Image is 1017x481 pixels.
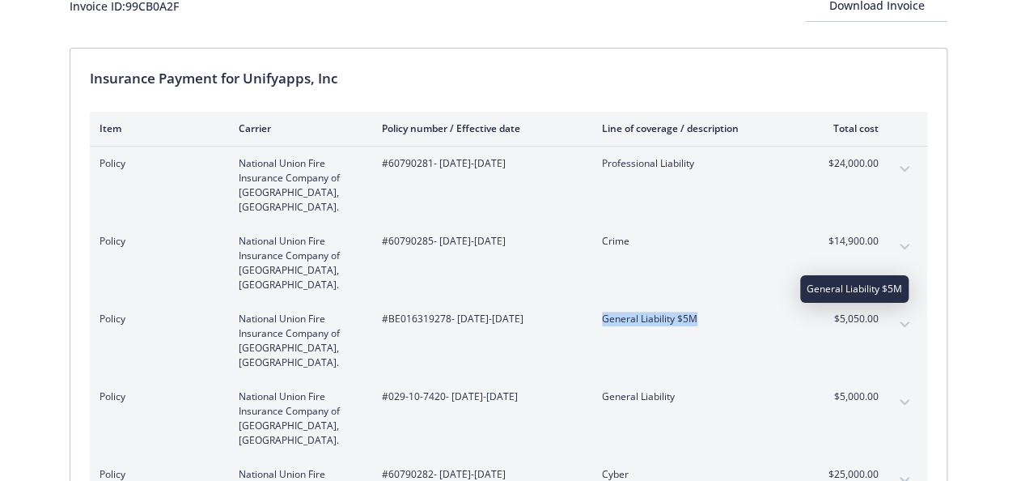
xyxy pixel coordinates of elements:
[382,234,576,249] span: #60790285 - [DATE]-[DATE]
[90,68,927,89] div: Insurance Payment for Unifyapps, Inc
[602,389,792,404] span: General Liability
[382,156,576,171] span: #60790281 - [DATE]-[DATE]
[818,156,879,171] span: $24,000.00
[100,234,213,249] span: Policy
[100,156,213,171] span: Policy
[818,234,879,249] span: $14,900.00
[239,121,356,135] div: Carrier
[602,156,792,171] span: Professional Liability
[239,312,356,370] span: National Union Fire Insurance Company of [GEOGRAPHIC_DATA], [GEOGRAPHIC_DATA].
[602,312,792,326] span: General Liability $5M
[892,156,917,182] button: expand content
[818,121,879,135] div: Total cost
[239,156,356,215] span: National Union Fire Insurance Company of [GEOGRAPHIC_DATA], [GEOGRAPHIC_DATA].
[239,389,356,448] span: National Union Fire Insurance Company of [GEOGRAPHIC_DATA], [GEOGRAPHIC_DATA].
[90,224,927,302] div: PolicyNational Union Fire Insurance Company of [GEOGRAPHIC_DATA], [GEOGRAPHIC_DATA].#60790285- [D...
[602,234,792,249] span: Crime
[602,121,792,135] div: Line of coverage / description
[892,312,917,338] button: expand content
[382,121,576,135] div: Policy number / Effective date
[100,389,213,404] span: Policy
[892,234,917,260] button: expand content
[239,234,356,292] span: National Union Fire Insurance Company of [GEOGRAPHIC_DATA], [GEOGRAPHIC_DATA].
[90,147,927,224] div: PolicyNational Union Fire Insurance Company of [GEOGRAPHIC_DATA], [GEOGRAPHIC_DATA].#60790281- [D...
[818,389,879,404] span: $5,000.00
[818,312,879,326] span: $5,050.00
[100,121,213,135] div: Item
[100,312,213,326] span: Policy
[892,389,917,415] button: expand content
[382,389,576,404] span: #029-10-7420 - [DATE]-[DATE]
[382,312,576,326] span: #BE016319278 - [DATE]-[DATE]
[90,380,927,458] div: PolicyNational Union Fire Insurance Company of [GEOGRAPHIC_DATA], [GEOGRAPHIC_DATA].#029-10-7420-...
[90,302,927,380] div: PolicyNational Union Fire Insurance Company of [GEOGRAPHIC_DATA], [GEOGRAPHIC_DATA].#BE016319278-...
